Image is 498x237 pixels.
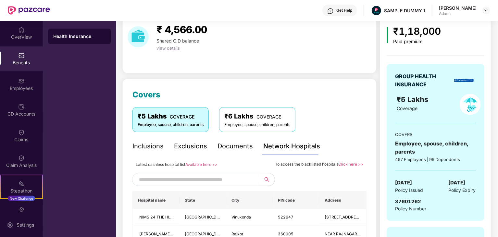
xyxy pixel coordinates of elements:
span: [GEOGRAPHIC_DATA] [185,231,225,236]
span: Shared C.D balance [156,38,199,44]
th: Address [319,192,366,209]
div: Employee, spouse, children, parents [224,122,290,128]
th: City [226,192,273,209]
a: Available here >> [185,162,218,167]
img: svg+xml;base64,PHN2ZyBpZD0iQ0RfQWNjb3VudHMiIGRhdGEtbmFtZT0iQ0QgQWNjb3VudHMiIHhtbG5zPSJodHRwOi8vd3... [18,104,25,110]
span: [DATE] [449,179,466,187]
div: Get Help [336,8,352,13]
span: view details [156,45,180,51]
div: Network Hospitals [263,141,320,151]
th: State [180,192,226,209]
span: COVERAGE [256,114,281,119]
span: Covers [132,90,160,99]
td: 23-194 PALNAD ROAD, [319,209,366,226]
td: NIMS 24 THE HI-TECH MULTI SPECIALITY HOSPITAL [133,209,180,226]
div: COVERS [395,131,476,138]
a: Click here >> [338,162,363,167]
img: New Pazcare Logo [8,6,50,15]
img: svg+xml;base64,PHN2ZyBpZD0iQmVuZWZpdHMiIHhtbG5zPSJodHRwOi8vd3d3LnczLm9yZy8yMDAwL3N2ZyIgd2lkdGg9Ij... [18,52,25,59]
div: New Challenge [8,196,35,201]
span: Policy Expiry [449,187,476,194]
img: svg+xml;base64,PHN2ZyBpZD0iSG9tZSIgeG1sbnM9Imh0dHA6Ly93d3cudzMub3JnLzIwMDAvc3ZnIiB3aWR0aD0iMjAiIG... [18,27,25,33]
img: policyIcon [460,94,481,115]
div: Paid premium [393,39,441,44]
span: Policy Issued [395,187,423,194]
th: PIN code [273,192,320,209]
span: Latest cashless hospital list [136,162,185,167]
img: icon [387,27,388,43]
span: Coverage [397,106,418,111]
img: svg+xml;base64,PHN2ZyB4bWxucz0iaHR0cDovL3d3dy53My5vcmcvMjAwMC9zdmciIHdpZHRoPSIyMSIgaGVpZ2h0PSIyMC... [18,181,25,187]
div: Stepathon [1,188,42,194]
span: Address [325,198,361,203]
span: 522647 [278,215,294,219]
div: ₹5 Lakhs [138,111,204,121]
span: Vinukonda [231,215,251,219]
div: 467 Employees | 99 Dependents [395,156,476,163]
img: svg+xml;base64,PHN2ZyBpZD0iRHJvcGRvd24tMzJ4MzIiIHhtbG5zPSJodHRwOi8vd3d3LnczLm9yZy8yMDAwL3N2ZyIgd2... [484,8,489,13]
span: COVERAGE [170,114,194,119]
span: [PERSON_NAME] Eye Hospitals Pvt Ltd [139,231,211,236]
span: To access the blacklisted hospitals [275,162,338,167]
button: search [259,173,275,186]
div: Documents [218,141,253,151]
span: 360005 [278,231,294,236]
span: ₹5 Lakhs [397,95,431,104]
div: Employee, spouse, children, parents [138,122,204,128]
img: Pazcare_Alternative_logo-01-01.png [372,6,381,15]
div: ₹6 Lakhs [224,111,290,121]
img: svg+xml;base64,PHN2ZyBpZD0iU2V0dGluZy0yMHgyMCIgeG1sbnM9Imh0dHA6Ly93d3cudzMub3JnLzIwMDAvc3ZnIiB3aW... [7,222,13,228]
th: Hospital name [133,192,180,209]
span: Hospital name [138,198,174,203]
img: svg+xml;base64,PHN2ZyBpZD0iQ2xhaW0iIHhtbG5zPSJodHRwOi8vd3d3LnczLm9yZy8yMDAwL3N2ZyIgd2lkdGg9IjIwIi... [18,155,25,161]
img: svg+xml;base64,PHN2ZyBpZD0iSGVscC0zMngzMiIgeG1sbnM9Imh0dHA6Ly93d3cudzMub3JnLzIwMDAvc3ZnIiB3aWR0aD... [327,8,334,14]
div: ₹1,18,000 [393,24,441,39]
span: NIMS 24 THE HI-TECH MULTI SPECIALITY HOSPITAL [139,215,239,219]
span: Rajkot [231,231,243,236]
img: svg+xml;base64,PHN2ZyBpZD0iQ2xhaW0iIHhtbG5zPSJodHRwOi8vd3d3LnczLm9yZy8yMDAwL3N2ZyIgd2lkdGg9IjIwIi... [18,129,25,136]
img: svg+xml;base64,PHN2ZyBpZD0iRW5kb3JzZW1lbnRzIiB4bWxucz0iaHR0cDovL3d3dy53My5vcmcvMjAwMC9zdmciIHdpZH... [18,206,25,213]
td: Vinukonda [226,209,273,226]
img: insurerLogo [454,79,474,82]
img: svg+xml;base64,PHN2ZyBpZD0iRW1wbG95ZWVzIiB4bWxucz0iaHR0cDovL3d3dy53My5vcmcvMjAwMC9zdmciIHdpZHRoPS... [18,78,25,84]
span: [STREET_ADDRESS], [325,215,364,219]
td: Andhra Pradesh [180,209,226,226]
span: 37601262 [395,198,421,205]
img: download [128,26,149,47]
div: [PERSON_NAME] [439,5,477,11]
div: Admin [439,11,477,16]
span: ₹ 4,566.00 [156,24,207,35]
div: Settings [15,222,36,228]
div: Employee, spouse, children, parents [395,140,476,156]
span: search [259,177,275,182]
div: GROUP HEALTH INSURANCE [395,72,452,89]
span: [DATE] [395,179,412,187]
div: Inclusions [132,141,164,151]
div: Exclusions [174,141,207,151]
span: Policy Number [395,206,426,211]
span: [GEOGRAPHIC_DATA] [185,215,225,219]
div: SAMPLE DUMMY 1 [384,7,425,14]
div: Health Insurance [53,33,106,40]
